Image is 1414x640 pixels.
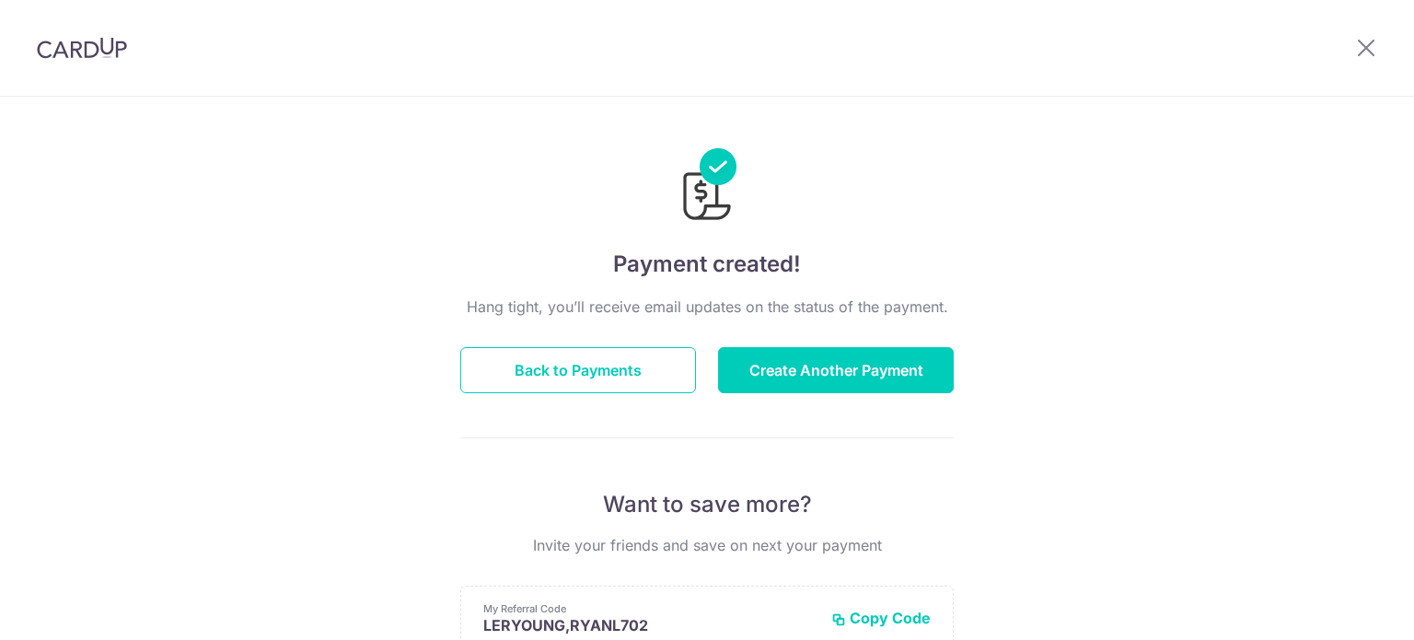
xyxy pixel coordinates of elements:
[678,148,736,226] img: Payments
[460,490,954,519] p: Want to save more?
[460,248,954,281] h4: Payment created!
[831,609,931,627] button: Copy Code
[460,347,696,393] button: Back to Payments
[460,534,954,556] p: Invite your friends and save on next your payment
[718,347,954,393] button: Create Another Payment
[483,601,817,616] p: My Referral Code
[460,296,954,318] p: Hang tight, you’ll receive email updates on the status of the payment.
[483,616,817,634] p: LERYOUNG,RYANL702
[37,37,127,59] img: CardUp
